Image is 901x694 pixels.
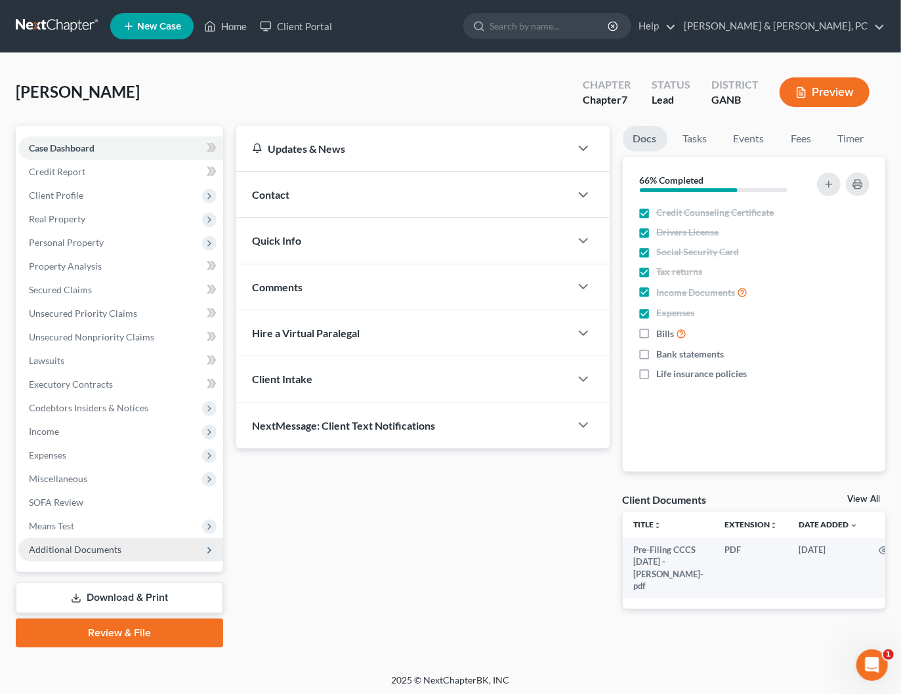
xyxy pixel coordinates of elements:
[856,649,888,681] iframe: Intercom live chat
[847,495,880,504] a: View All
[18,491,223,514] a: SOFA Review
[18,302,223,325] a: Unsecured Priority Claims
[29,308,137,319] span: Unsecured Priority Claims
[623,126,667,152] a: Docs
[633,520,661,529] a: Titleunfold_more
[657,226,719,239] span: Drivers License
[654,521,661,529] i: unfold_more
[29,449,66,460] span: Expenses
[657,327,675,340] span: Bills
[29,260,102,272] span: Property Analysis
[799,520,858,529] a: Date Added expand_more
[18,325,223,349] a: Unsecured Nonpriority Claims
[657,286,736,299] span: Income Documents
[780,77,870,107] button: Preview
[252,327,360,339] span: Hire a Virtual Paralegal
[883,649,894,660] span: 1
[780,126,822,152] a: Fees
[18,373,223,396] a: Executory Contracts
[18,278,223,302] a: Secured Claims
[29,544,121,555] span: Additional Documents
[583,92,631,108] div: Chapter
[657,367,747,380] span: Life insurance policies
[711,92,759,108] div: GANB
[621,93,627,106] span: 7
[673,126,718,152] a: Tasks
[657,306,695,319] span: Expenses
[29,284,92,295] span: Secured Claims
[623,493,707,506] div: Client Documents
[252,188,289,201] span: Contact
[770,521,778,529] i: unfold_more
[640,174,704,186] strong: 66% Completed
[29,520,74,531] span: Means Test
[16,619,223,647] a: Review & File
[623,538,714,598] td: Pre-Filing CCCS [DATE] - [PERSON_NAME]-pdf
[652,77,690,92] div: Status
[252,373,312,385] span: Client Intake
[711,77,759,92] div: District
[490,14,610,38] input: Search by name...
[632,14,676,38] a: Help
[18,160,223,184] a: Credit Report
[16,582,223,613] a: Download & Print
[677,14,885,38] a: [PERSON_NAME] & [PERSON_NAME], PC
[16,82,140,101] span: [PERSON_NAME]
[29,355,64,366] span: Lawsuits
[723,126,775,152] a: Events
[29,402,148,413] span: Codebtors Insiders & Notices
[657,206,774,219] span: Credit Counseling Certificate
[198,14,253,38] a: Home
[18,136,223,160] a: Case Dashboard
[657,245,740,258] span: Social Security Card
[29,331,154,342] span: Unsecured Nonpriority Claims
[788,538,868,598] td: [DATE]
[253,14,339,38] a: Client Portal
[252,234,301,247] span: Quick Info
[252,419,435,432] span: NextMessage: Client Text Notifications
[29,497,83,508] span: SOFA Review
[29,378,113,390] span: Executory Contracts
[29,213,85,224] span: Real Property
[657,265,703,278] span: Tax returns
[29,190,83,201] span: Client Profile
[850,521,858,529] i: expand_more
[828,126,875,152] a: Timer
[652,92,690,108] div: Lead
[657,348,724,361] span: Bank statements
[18,255,223,278] a: Property Analysis
[18,349,223,373] a: Lawsuits
[252,281,303,293] span: Comments
[29,166,85,177] span: Credit Report
[583,77,631,92] div: Chapter
[137,22,181,31] span: New Case
[714,538,788,598] td: PDF
[29,237,104,248] span: Personal Property
[29,142,94,153] span: Case Dashboard
[29,426,59,437] span: Income
[724,520,778,529] a: Extensionunfold_more
[252,142,554,155] div: Updates & News
[29,473,87,484] span: Miscellaneous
